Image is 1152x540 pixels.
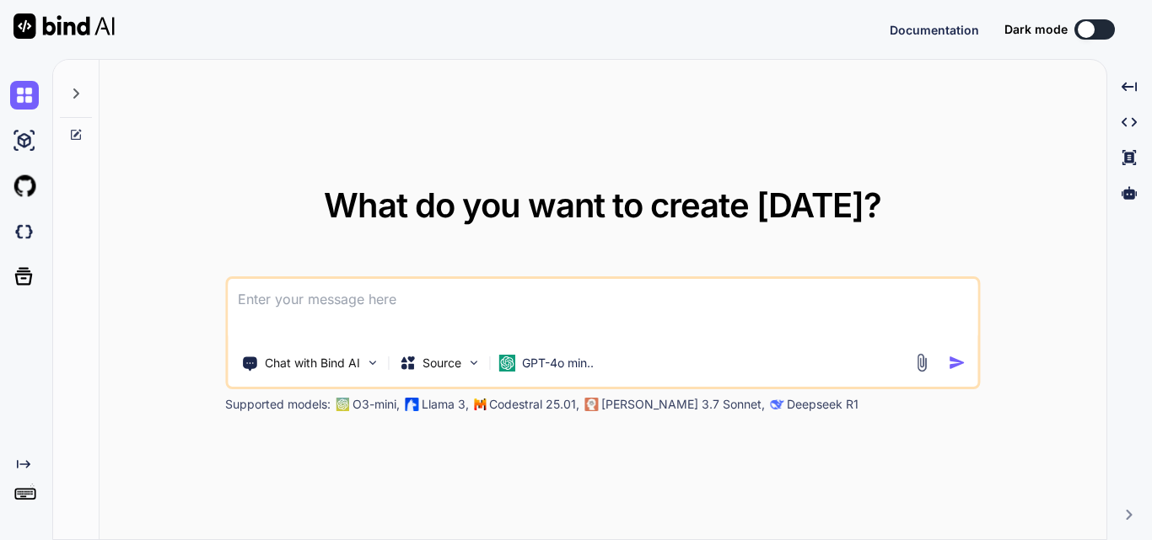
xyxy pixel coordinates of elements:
img: ai-studio [10,126,39,155]
img: Pick Models [466,356,481,370]
p: Supported models: [225,396,331,413]
img: Mistral-AI [474,398,486,410]
button: Documentation [890,21,979,39]
img: icon [948,354,966,372]
img: chat [10,81,39,110]
p: O3-mini, [353,396,400,413]
img: GPT-4 [336,398,349,411]
p: Source [423,355,461,372]
p: [PERSON_NAME] 3.7 Sonnet, [601,396,765,413]
img: attachment [912,353,931,372]
p: Codestral 25.01, [489,396,579,413]
p: Llama 3, [422,396,469,413]
img: claude [584,398,598,411]
span: Dark mode [1004,21,1068,38]
img: darkCloudIdeIcon [10,217,39,246]
p: Chat with Bind AI [265,355,360,372]
img: GPT-4o mini [498,355,515,372]
img: Llama2 [405,398,418,411]
span: Documentation [890,23,979,37]
img: claude [770,398,783,411]
p: GPT-4o min.. [522,355,594,372]
img: Bind AI [13,13,115,39]
img: Pick Tools [365,356,380,370]
p: Deepseek R1 [787,396,859,413]
img: githubLight [10,172,39,200]
span: What do you want to create [DATE]? [324,184,881,226]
